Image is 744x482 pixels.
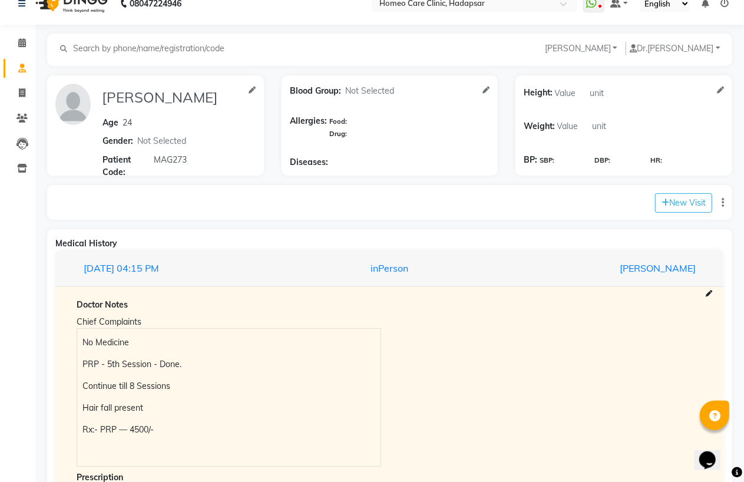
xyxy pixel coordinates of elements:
[117,262,159,274] span: 04:15 PM
[82,336,375,349] p: No Medicine
[100,84,244,111] input: Name
[290,156,328,169] span: Diseases:
[626,42,724,55] button: Dr.[PERSON_NAME]
[152,150,244,169] input: Patient Code
[77,299,703,311] div: Doctor Notes
[588,84,623,102] input: unit
[102,154,152,179] span: Patient Code:
[524,117,555,136] span: Weight:
[524,84,553,102] span: Height:
[590,117,626,136] input: unit
[290,85,341,97] span: Blood Group:
[329,130,347,138] span: Drug:
[594,156,610,166] span: DBP:
[495,261,705,275] div: [PERSON_NAME]
[72,42,234,55] input: Search by phone/name/registration/code
[84,262,114,274] span: [DATE]
[290,115,327,140] span: Allergies:
[82,380,375,392] p: Continue till 8 Sessions
[102,135,133,147] span: Gender:
[695,435,732,470] iframe: chat widget
[77,316,381,328] div: Chief Complaints
[82,402,375,414] p: Hair fall present
[285,261,494,275] div: inPerson
[82,424,375,436] p: Rx:- PRP — 4500/-
[555,117,590,136] input: Value
[102,117,118,128] span: Age
[650,156,662,166] span: HR:
[524,154,537,166] span: BP:
[55,84,91,125] img: profile
[655,193,712,213] button: New Visit
[67,257,712,279] button: [DATE]04:15 PMinPerson[PERSON_NAME]
[55,237,724,250] div: Medical History
[553,84,588,102] input: Value
[630,43,647,54] span: Dr.
[541,42,621,55] button: [PERSON_NAME]
[329,117,347,126] span: Food:
[77,329,381,466] div: Rich Text Editor, main
[82,358,375,371] p: PRP - 5th Session - Done.
[540,156,554,166] span: SBP:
